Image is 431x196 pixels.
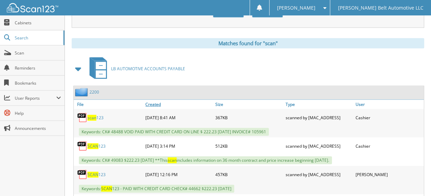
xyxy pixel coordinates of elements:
span: Keywords: CK# 49083 $222.23 [DATE] **This includes information on 36 month contract and price inc... [79,156,332,164]
span: Keywords: CK# 48488 VOID PAID WITH CREDIT CARD ON LINE $ 222.23 [DATE] INVOICE# 105961 [79,128,269,136]
div: [PERSON_NAME] [354,168,424,181]
div: [DATE] 12:16 PM [144,168,214,181]
div: 367KB [214,111,284,124]
span: SCAN [87,143,98,149]
span: [PERSON_NAME] Belt Automotive LLC [338,6,423,10]
iframe: Chat Widget [397,163,431,196]
a: Size [214,100,284,109]
a: LB AUTOMOTIVE ACCOUNTS PAYABLE [85,55,185,82]
div: 512KB [214,139,284,153]
img: folder2.png [75,88,89,96]
span: SCAN [101,186,112,192]
a: SCAN123 [87,143,106,149]
span: Search [15,35,60,41]
img: PDF.png [77,169,87,180]
a: SCAN123 [87,172,106,177]
div: [DATE] 8:41 AM [144,111,214,124]
span: scan [87,115,96,121]
div: Cashier [354,111,424,124]
span: Scan [15,50,61,56]
div: scanned by [MAC_ADDRESS] [284,111,354,124]
span: Help [15,110,61,116]
img: PDF.png [77,141,87,151]
div: Matches found for "scan" [72,38,424,48]
div: 457KB [214,168,284,181]
a: scan123 [87,115,104,121]
span: User Reports [15,95,56,101]
span: SCAN [87,172,98,177]
a: User [354,100,424,109]
span: Announcements [15,125,61,131]
div: Cashier [354,139,424,153]
img: scan123-logo-white.svg [7,3,58,12]
a: 2200 [89,89,99,95]
span: LB AUTOMOTIVE ACCOUNTS PAYABLE [111,66,185,72]
div: [DATE] 3:14 PM [144,139,214,153]
span: [PERSON_NAME] [277,6,315,10]
span: Cabinets [15,20,61,26]
img: PDF.png [77,112,87,123]
span: scan [168,157,177,163]
span: Keywords: 123 - PAID WITH CREDIT CARD CHECK# 44662 $222.23 [DATE] [79,185,234,193]
a: Type [284,100,354,109]
div: scanned by [MAC_ADDRESS] [284,168,354,181]
span: Bookmarks [15,80,61,86]
div: scanned by [MAC_ADDRESS] [284,139,354,153]
a: File [74,100,144,109]
a: Created [144,100,214,109]
span: Reminders [15,65,61,71]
